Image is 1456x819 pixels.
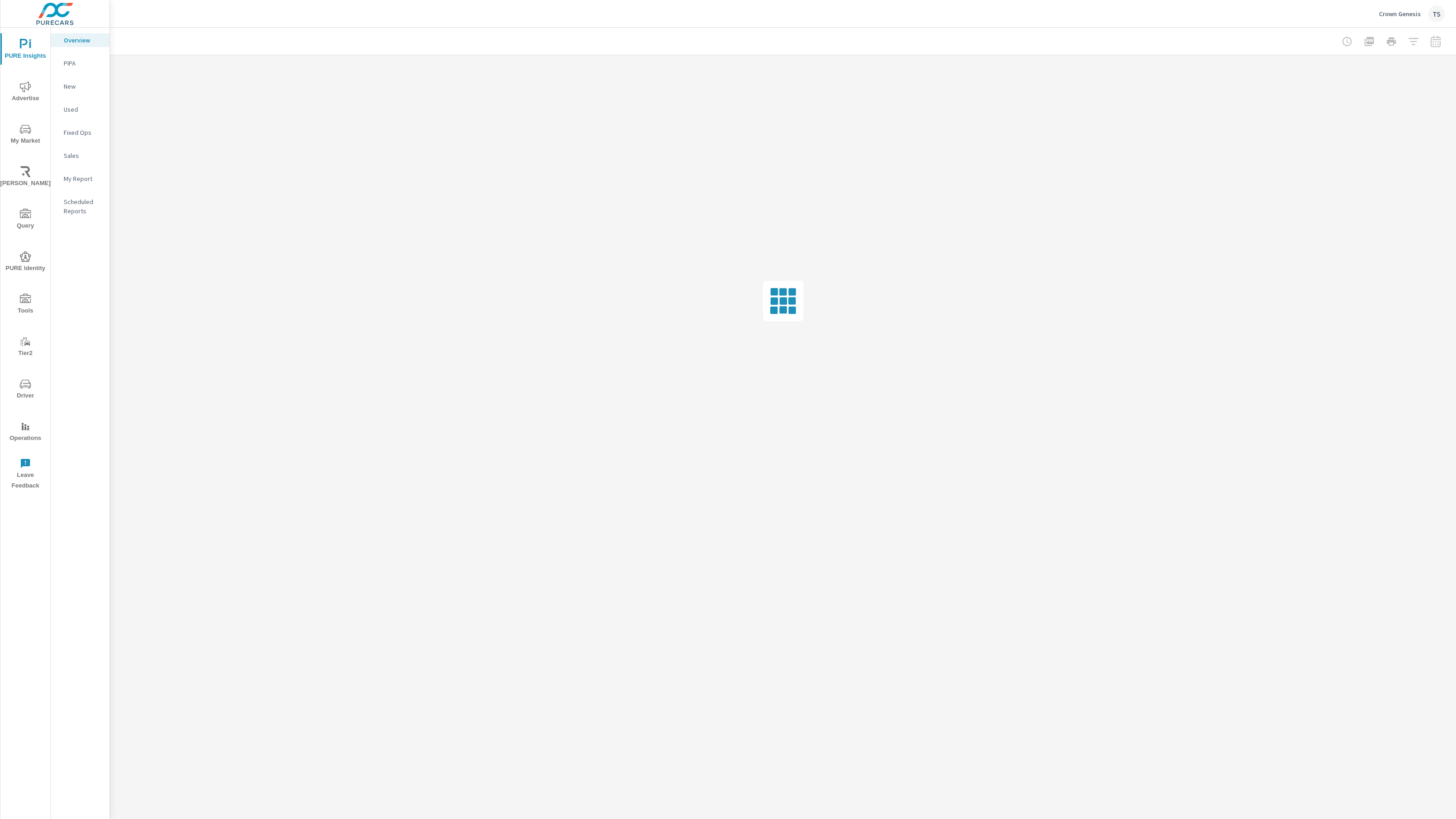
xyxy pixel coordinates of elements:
p: Scheduled Reports [64,197,102,216]
p: PIPA [64,59,102,68]
span: Operations [3,421,48,444]
span: Tools [3,294,48,316]
p: Sales [64,151,102,160]
div: nav menu [0,28,50,495]
div: Used [51,102,109,116]
div: TS [1428,6,1445,22]
span: PURE Identity [3,251,48,274]
span: Leave Feedback [3,458,48,491]
div: Sales [51,149,109,163]
div: PIPA [51,56,109,70]
p: New [64,82,102,91]
p: Crown Genesis [1379,10,1421,18]
span: My Market [3,124,48,146]
div: Overview [51,33,109,47]
p: Fixed Ops [64,128,102,137]
span: Advertise [3,81,48,104]
div: My Report [51,172,109,186]
p: Overview [64,36,102,45]
span: [PERSON_NAME] [3,166,48,189]
p: My Report [64,174,102,183]
span: Driver [3,379,48,401]
div: Scheduled Reports [51,195,109,218]
p: Used [64,105,102,114]
span: Query [3,209,48,231]
span: PURE Insights [3,39,48,61]
span: Tier2 [3,336,48,359]
div: New [51,79,109,93]
div: Fixed Ops [51,126,109,139]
